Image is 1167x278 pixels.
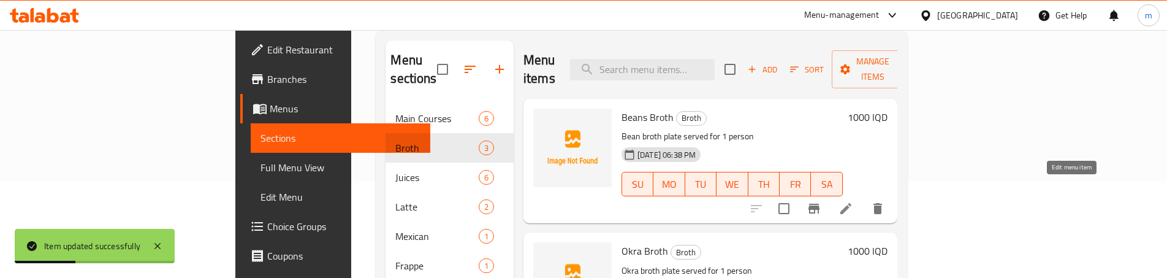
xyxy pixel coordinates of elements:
span: Main Courses [395,111,478,126]
button: Manage items [832,50,914,88]
button: Add section [485,55,514,84]
span: Sort [790,63,824,77]
div: items [479,229,494,244]
span: TH [753,176,775,193]
span: Manage items [842,54,904,85]
div: items [479,170,494,185]
span: Select section [717,56,743,82]
span: 2 [479,201,493,213]
h6: 1000 IQD [848,242,888,260]
span: 6 [479,172,493,183]
a: Edit Menu [251,182,430,212]
a: Coupons [240,241,430,271]
div: Menu-management [804,8,880,23]
div: [GEOGRAPHIC_DATA] [937,9,1018,22]
div: Broth [671,245,701,260]
button: MO [653,172,685,196]
span: Edit Restaurant [267,42,420,57]
span: Select all sections [430,56,455,82]
a: Branches [240,64,430,94]
button: FR [780,172,811,196]
img: Beans Broth [533,109,612,187]
h2: Menu items [523,51,555,88]
div: Broth [676,111,707,126]
span: Add item [743,60,782,79]
span: Beans Broth [622,108,674,126]
span: Broth [395,141,478,155]
span: Add [746,63,779,77]
a: Menus [240,94,430,123]
a: Choice Groups [240,212,430,241]
span: Branches [267,72,420,87]
input: search [570,59,715,80]
a: Full Menu View [251,153,430,182]
span: FR [785,176,806,193]
button: WE [717,172,748,196]
div: Item updated successfully [44,239,140,253]
h6: 1000 IQD [848,109,888,126]
div: Latte2 [386,192,514,222]
span: 1 [479,231,493,242]
div: Broth3 [386,133,514,163]
button: SA [811,172,842,196]
div: items [479,199,494,214]
a: Sections [251,123,430,153]
button: TH [748,172,780,196]
span: WE [721,176,743,193]
span: Edit Menu [260,190,420,204]
span: Broth [677,111,706,125]
span: Juices [395,170,478,185]
span: [DATE] 06:38 PM [633,149,701,161]
span: Select to update [771,196,797,222]
button: Sort [787,60,827,79]
span: SU [627,176,648,193]
button: TU [685,172,717,196]
span: Full Menu View [260,160,420,175]
p: Bean broth plate served for 1 person [622,129,843,144]
div: items [479,141,494,155]
span: Sort sections [455,55,485,84]
span: 3 [479,142,493,154]
div: items [479,258,494,273]
button: SU [622,172,653,196]
button: Add [743,60,782,79]
span: Okra Broth [622,242,668,260]
span: Coupons [267,249,420,263]
span: m [1145,9,1152,22]
span: Sections [260,131,420,145]
span: Latte [395,199,478,214]
button: delete [863,194,892,223]
span: Menus [270,101,420,116]
a: Edit Restaurant [240,35,430,64]
span: Broth [671,245,701,260]
div: Mexican1 [386,222,514,251]
span: MO [658,176,680,193]
span: SA [816,176,837,193]
div: items [479,111,494,126]
button: Branch-specific-item [799,194,829,223]
span: TU [690,176,712,193]
div: Main Courses6 [386,104,514,133]
span: Mexican [395,229,478,244]
span: Frappe [395,258,478,273]
div: Juices6 [386,163,514,192]
span: 6 [479,113,493,125]
span: Choice Groups [267,219,420,234]
span: 1 [479,260,493,272]
span: Sort items [782,60,832,79]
